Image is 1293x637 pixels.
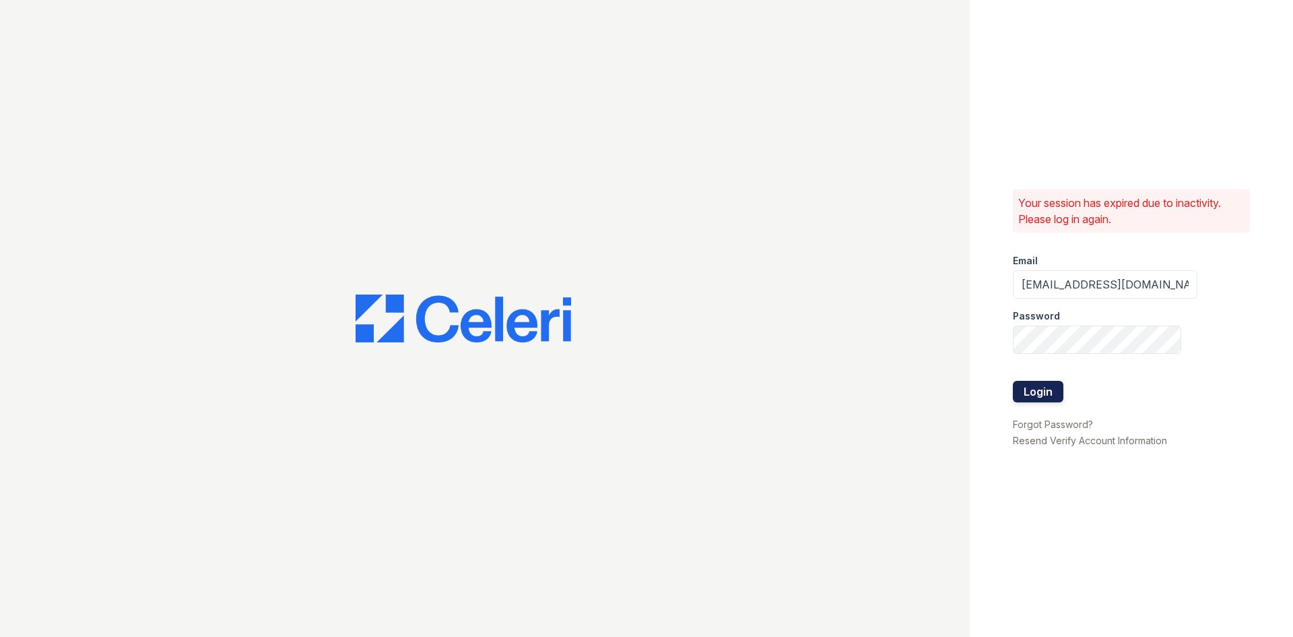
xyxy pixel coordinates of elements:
[1013,435,1167,446] a: Resend Verify Account Information
[1013,309,1060,323] label: Password
[1013,254,1038,268] label: Email
[1013,381,1063,402] button: Login
[1013,419,1093,430] a: Forgot Password?
[1018,195,1245,227] p: Your session has expired due to inactivity. Please log in again.
[356,295,571,343] img: CE_Logo_Blue-a8612792a0a2168367f1c8372b55b34899dd931a85d93a1a3d3e32e68fde9ad4.png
